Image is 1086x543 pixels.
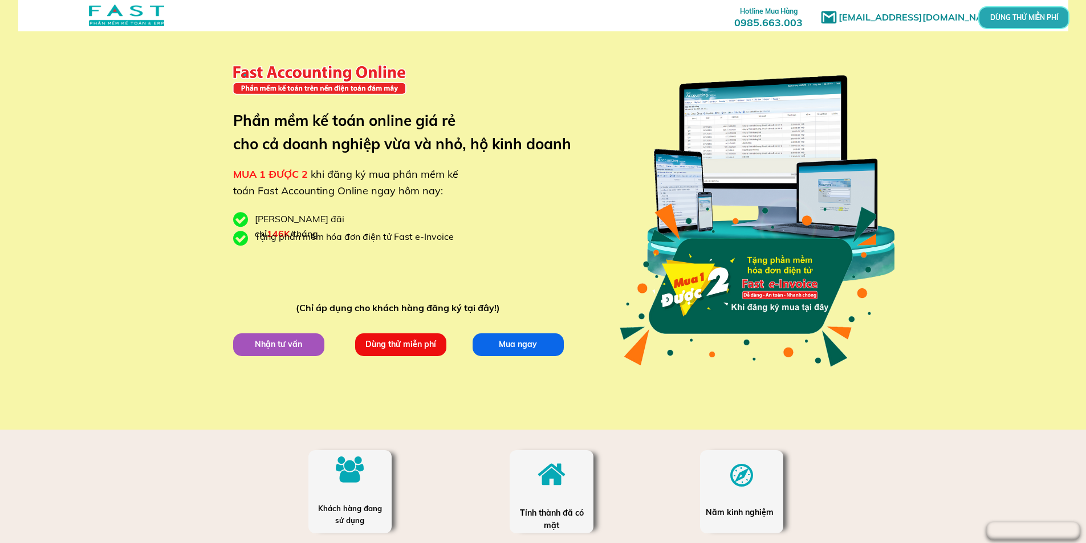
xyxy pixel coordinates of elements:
span: khi đăng ký mua phần mềm kế toán Fast Accounting Online ngay hôm nay: [233,168,458,197]
span: MUA 1 ĐƯỢC 2 [233,168,308,181]
h3: Phần mềm kế toán online giá rẻ cho cả doanh nghiệp vừa và nhỏ, hộ kinh doanh [233,109,588,156]
div: Năm kinh nghiệm [706,506,777,518]
h1: [EMAIL_ADDRESS][DOMAIN_NAME] [839,10,1007,25]
p: Nhận tư vấn [233,333,324,356]
span: Hotline Mua Hàng [740,7,798,15]
div: (Chỉ áp dụng cho khách hàng đăng ký tại đây!) [296,301,505,316]
p: Dùng thử miễn phí [355,333,446,356]
div: [PERSON_NAME] đãi chỉ /tháng [255,212,403,241]
p: DÙNG THỬ MIỄN PHÍ [1009,14,1038,21]
h3: 0985.663.003 [722,4,815,28]
div: Khách hàng đang sử dụng [314,503,385,526]
span: 146K [267,228,290,239]
div: Tặng phần mềm hóa đơn điện tử Fast e-Invoice [255,230,462,244]
div: Tỉnh thành đã có mặt [519,507,585,532]
p: Mua ngay [472,333,564,356]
